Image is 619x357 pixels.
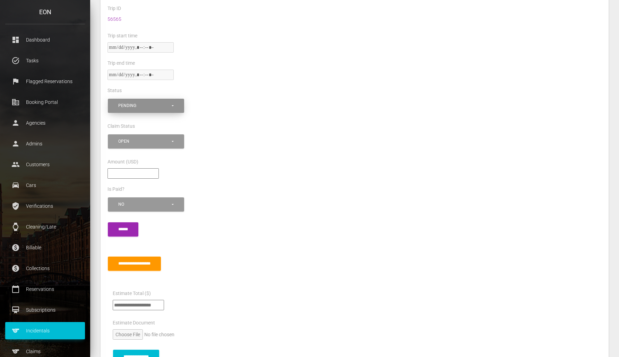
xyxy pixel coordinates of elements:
[5,322,85,339] a: sports Incidentals
[113,290,151,297] label: Estimate Total ($)
[10,180,80,190] p: Cars
[108,159,138,166] label: Amount (USD)
[108,16,121,22] a: 56565
[10,284,80,294] p: Reservations
[10,346,80,357] p: Claims
[10,159,80,170] p: Customers
[10,201,80,211] p: Verifications
[10,76,80,87] p: Flagged Reservations
[108,99,184,113] button: pending
[108,33,137,39] label: Trip start time
[10,242,80,253] p: Billable
[108,197,184,212] button: No
[10,55,80,66] p: Tasks
[5,114,85,132] a: person Agencies
[5,197,85,215] a: verified_user Verifications
[5,135,85,152] a: person Admins
[108,87,122,94] label: Status
[5,156,85,173] a: people Customers
[10,222,80,232] p: Cleaning/Late
[10,305,80,315] p: Subscriptions
[118,103,171,109] div: pending
[5,239,85,256] a: paid Billable
[5,218,85,235] a: watch Cleaning/Late
[10,139,80,149] p: Admins
[108,123,135,130] label: Claim Status
[5,280,85,298] a: calendar_today Reservations
[10,97,80,107] p: Booking Portal
[113,320,155,327] label: Estimate Document
[5,260,85,277] a: paid Collections
[118,202,171,207] div: No
[5,73,85,90] a: flag Flagged Reservations
[108,5,121,12] label: Trip ID
[108,134,184,149] button: open
[5,93,85,111] a: corporate_fare Booking Portal
[5,177,85,194] a: drive_eta Cars
[5,31,85,48] a: dashboard Dashboard
[108,186,124,193] label: Is Paid?
[5,301,85,319] a: card_membership Subscriptions
[10,118,80,128] p: Agencies
[108,60,135,67] label: Trip end time
[118,139,171,144] div: open
[10,263,80,274] p: Collections
[10,35,80,45] p: Dashboard
[10,325,80,336] p: Incidentals
[5,52,85,69] a: task_alt Tasks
